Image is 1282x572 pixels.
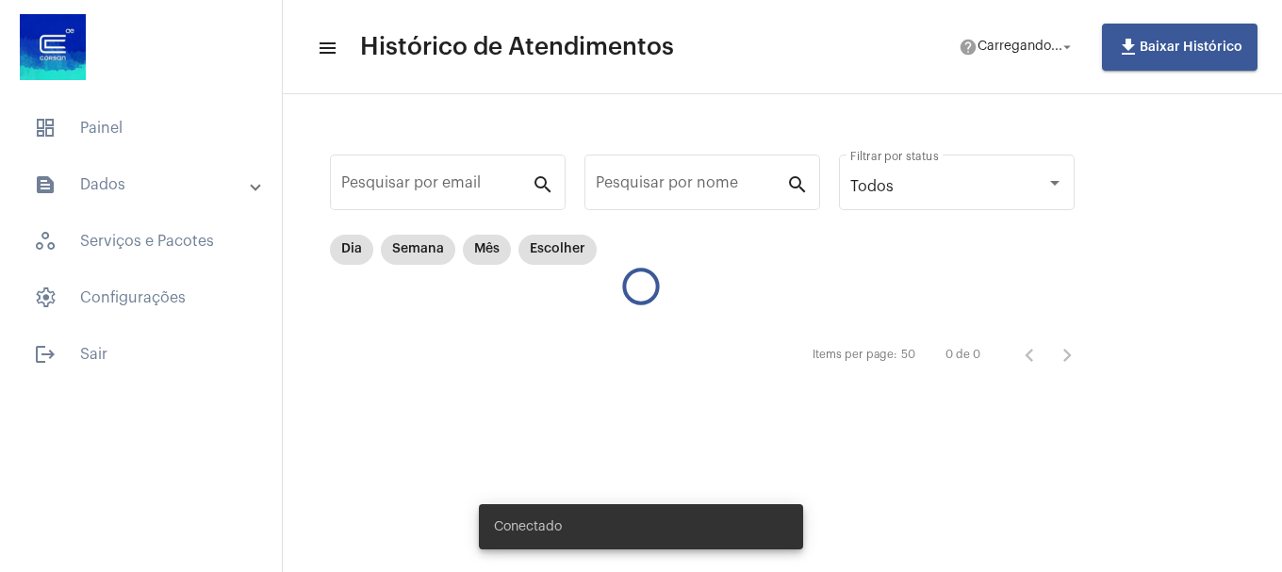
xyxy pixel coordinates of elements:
span: sidenav icon [34,230,57,253]
mat-chip: Mês [463,235,511,265]
mat-chip: Semana [381,235,455,265]
img: d4669ae0-8c07-2337-4f67-34b0df7f5ae4.jpeg [15,9,90,85]
mat-icon: sidenav icon [34,343,57,366]
mat-expansion-panel-header: sidenav iconDados [11,162,282,207]
span: Todos [850,179,894,194]
mat-icon: help [959,38,978,57]
span: Histórico de Atendimentos [360,32,674,62]
span: Serviços e Pacotes [19,219,263,264]
input: Pesquisar por email [341,178,532,195]
mat-icon: arrow_drop_down [1059,39,1076,56]
span: Configurações [19,275,263,320]
span: Sair [19,332,263,377]
span: sidenav icon [34,286,57,309]
mat-icon: search [532,172,554,195]
span: Painel [19,106,263,151]
mat-icon: sidenav icon [317,37,336,59]
span: Carregando... [978,41,1062,54]
mat-icon: sidenav icon [34,173,57,196]
span: Baixar Histórico [1117,41,1242,54]
span: Conectado [494,517,562,536]
div: 0 de 0 [945,349,980,361]
mat-icon: search [786,172,809,195]
div: Items per page: [813,349,897,361]
span: sidenav icon [34,117,57,139]
button: Carregando... [947,28,1087,66]
mat-chip: Escolher [518,235,597,265]
input: Pesquisar por nome [596,178,786,195]
button: Baixar Histórico [1102,24,1257,71]
mat-icon: file_download [1117,36,1140,58]
div: 50 [901,349,915,361]
button: Página anterior [1011,336,1048,374]
button: Próxima página [1048,336,1086,374]
mat-panel-title: Dados [34,173,252,196]
mat-chip: Dia [330,235,373,265]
